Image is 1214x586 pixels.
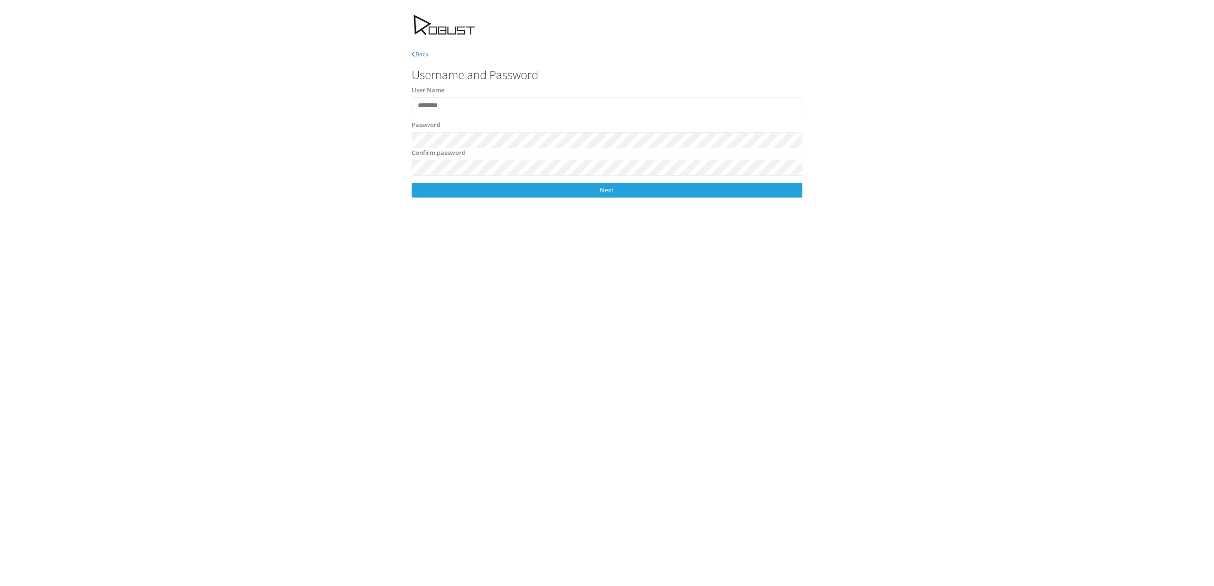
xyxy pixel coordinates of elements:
[412,69,802,81] h3: Username and Password
[412,183,802,198] a: Next
[412,86,444,95] label: User Name
[412,50,429,58] a: Back
[412,9,475,45] img: Designutennavn-2.png
[412,120,441,130] label: Password
[412,148,466,158] label: Confirm password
